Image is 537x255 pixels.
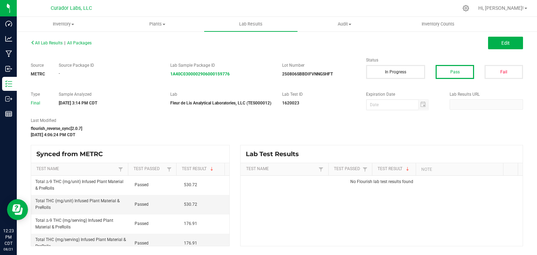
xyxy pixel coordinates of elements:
[59,91,160,97] label: Sample Analyzed
[31,41,63,45] span: All Lab Results
[36,150,108,158] span: Synced from METRC
[478,5,524,11] span: Hi, [PERSON_NAME]!
[116,165,125,174] a: Filter
[35,218,113,229] span: Total Δ-9 THC (mg/serving) Infused Plant Material & PreRolls
[64,41,65,45] span: |
[405,166,410,172] span: Sortable
[436,65,474,79] button: Pass
[111,21,204,27] span: Plants
[35,179,123,191] span: Total Δ-9 THC (mg/unit) Infused Plant Material & PreRolls
[170,72,230,76] a: 1A40C0300002906000159776
[35,198,120,210] span: Total THC (mg/unit) Infused Plant Material & PreRolls
[184,182,197,187] span: 530.72
[298,17,391,31] a: Audit
[416,163,503,176] th: Note
[135,182,149,187] span: Passed
[282,72,333,76] strong: 250806SBBDIFVNNGSHFT
[412,21,464,27] span: Inventory Counts
[378,166,413,172] a: Test ResultSortable
[3,228,14,247] p: 12:23 PM CDT
[184,202,197,207] span: 530.72
[59,71,60,76] span: -
[485,65,523,79] button: Fail
[298,21,391,27] span: Audit
[59,101,97,105] strong: [DATE] 3:14 PM CDT
[170,101,271,105] strong: Fleur de Lis Analytical Laboratories, LLC (TES000012)
[5,80,12,87] inline-svg: Inventory
[366,65,425,79] button: In Progress
[361,165,369,174] a: Filter
[5,95,12,102] inline-svg: Outbound
[184,241,197,246] span: 176.91
[366,91,439,97] label: Expiration Date
[182,166,222,172] a: Test ResultSortable
[230,21,272,27] span: Lab Results
[17,21,110,27] span: Inventory
[31,91,48,97] label: Type
[67,41,92,45] span: All Packages
[282,101,299,105] strong: 1620023
[5,50,12,57] inline-svg: Manufacturing
[170,91,272,97] label: Lab
[135,241,149,246] span: Passed
[31,72,45,76] strong: METRC
[35,237,126,249] span: Total THC (mg/serving) Infused Plant Material & PreRolls
[246,150,304,158] span: Lab Test Results
[209,166,215,172] span: Sortable
[135,221,149,226] span: Passed
[246,166,317,172] a: Test NameSortable
[36,166,116,172] a: Test NameSortable
[488,37,523,49] button: Edit
[450,91,523,97] label: Lab Results URL
[282,91,356,97] label: Lab Test ID
[461,5,470,12] div: Manage settings
[31,100,48,106] div: Final
[5,65,12,72] inline-svg: Inbound
[391,17,485,31] a: Inventory Counts
[31,132,75,137] strong: [DATE] 4:06:24 PM CDT
[204,17,298,31] a: Lab Results
[59,62,160,68] label: Source Package ID
[5,110,12,117] inline-svg: Reports
[366,57,523,63] label: Status
[170,62,272,68] label: Lab Sample Package ID
[165,165,173,174] a: Filter
[31,126,82,131] strong: flourish_reverse_sync[2.0.7]
[134,166,165,172] a: Test PassedSortable
[282,62,356,68] label: Lot Number
[51,5,92,11] span: Curador Labs, LLC
[5,20,12,27] inline-svg: Dashboard
[7,199,28,220] iframe: Resource center
[3,247,14,252] p: 08/21
[501,40,510,46] span: Edit
[241,176,523,188] td: No Flourish lab test results found
[17,17,110,31] a: Inventory
[317,165,325,174] a: Filter
[334,166,361,172] a: Test PassedSortable
[31,117,356,124] label: Last Modified
[5,35,12,42] inline-svg: Analytics
[31,62,48,68] label: Source
[110,17,204,31] a: Plants
[184,221,197,226] span: 176.91
[135,202,149,207] span: Passed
